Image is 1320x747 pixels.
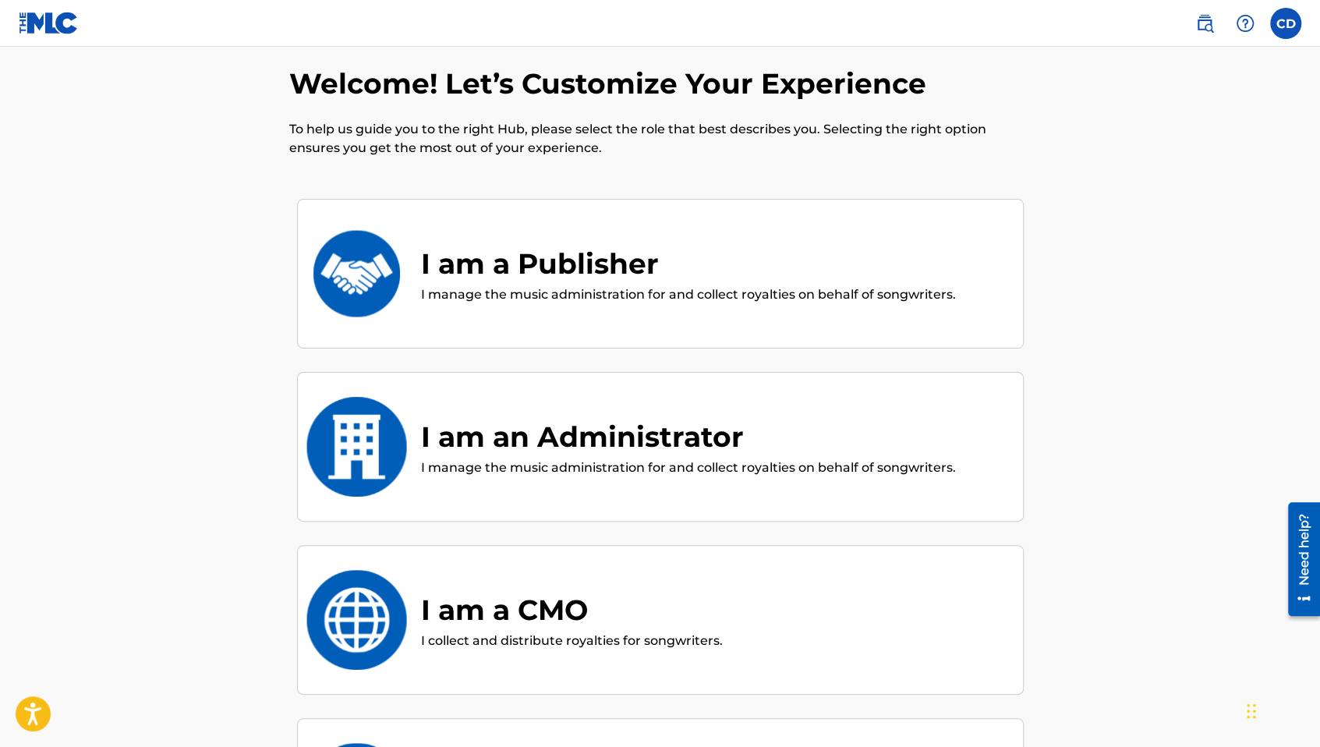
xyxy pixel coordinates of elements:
[1276,497,1320,622] iframe: Resource Center
[1236,14,1255,33] img: help
[421,285,956,304] p: I manage the music administration for and collect royalties on behalf of songwriters.
[305,570,407,670] img: I am a CMO
[297,199,1024,349] div: I am a PublisherI am a PublisherI manage the music administration for and collect royalties on be...
[305,224,407,324] img: I am a Publisher
[421,458,956,477] p: I manage the music administration for and collect royalties on behalf of songwriters.
[305,397,407,497] img: I am an Administrator
[421,416,956,458] div: I am an Administrator
[421,589,723,631] div: I am a CMO
[1270,8,1301,39] div: User Menu
[1195,14,1214,33] img: search
[1230,8,1261,39] div: Help
[1247,688,1256,735] div: Drag
[421,243,956,285] div: I am a Publisher
[19,12,79,34] img: MLC Logo
[1189,8,1220,39] a: Public Search
[421,632,723,650] p: I collect and distribute royalties for songwriters.
[289,66,934,101] h2: Welcome! Let’s Customize Your Experience
[297,372,1024,522] div: I am an AdministratorI am an AdministratorI manage the music administration for and collect royal...
[297,545,1024,695] div: I am a CMOI am a CMOI collect and distribute royalties for songwriters.
[1242,672,1320,747] iframe: Chat Widget
[289,120,1032,158] p: To help us guide you to the right Hub, please select the role that best describes you. Selecting ...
